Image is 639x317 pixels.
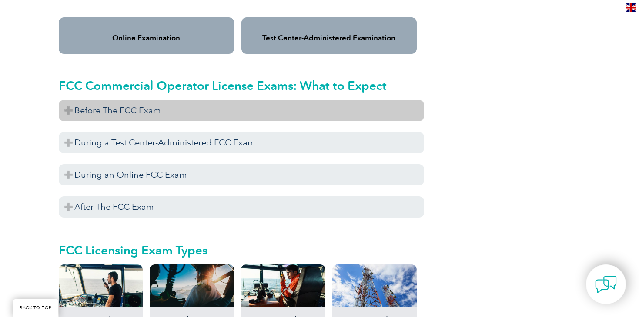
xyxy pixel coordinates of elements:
[59,243,424,257] h2: FCC Licensing Exam Types
[59,164,424,185] h3: During an Online FCC Exam
[59,100,424,121] h3: Before The FCC Exam
[112,33,180,42] a: Online Examination
[262,33,395,42] a: Test Center-Administered Examination
[59,132,424,153] h3: During a Test Center-Administered FCC Exam
[626,3,636,12] img: en
[13,299,58,317] a: BACK TO TOP
[59,79,424,92] h2: FCC Commercial Operator License Exams: What to Expect
[59,196,424,218] h3: After The FCC Exam
[595,274,617,295] img: contact-chat.png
